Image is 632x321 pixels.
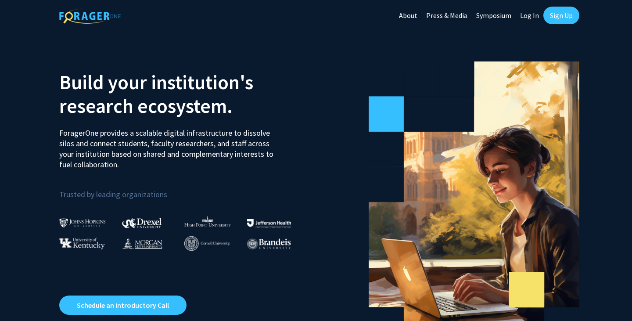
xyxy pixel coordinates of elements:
img: University of Kentucky [59,238,105,249]
iframe: Chat [7,281,37,314]
img: High Point University [184,216,231,227]
img: Drexel University [122,218,162,228]
img: Brandeis University [247,238,291,249]
a: Sign Up [543,7,579,24]
img: Morgan State University [122,238,162,249]
a: Opens in a new tab [59,296,187,315]
h2: Build your institution's research ecosystem. [59,70,309,118]
img: ForagerOne Logo [59,8,121,24]
img: Thomas Jefferson University [247,219,291,227]
img: Cornell University [184,236,230,251]
p: Trusted by leading organizations [59,177,309,201]
img: Johns Hopkins University [59,218,106,227]
p: ForagerOne provides a scalable digital infrastructure to dissolve silos and connect students, fac... [59,121,280,170]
